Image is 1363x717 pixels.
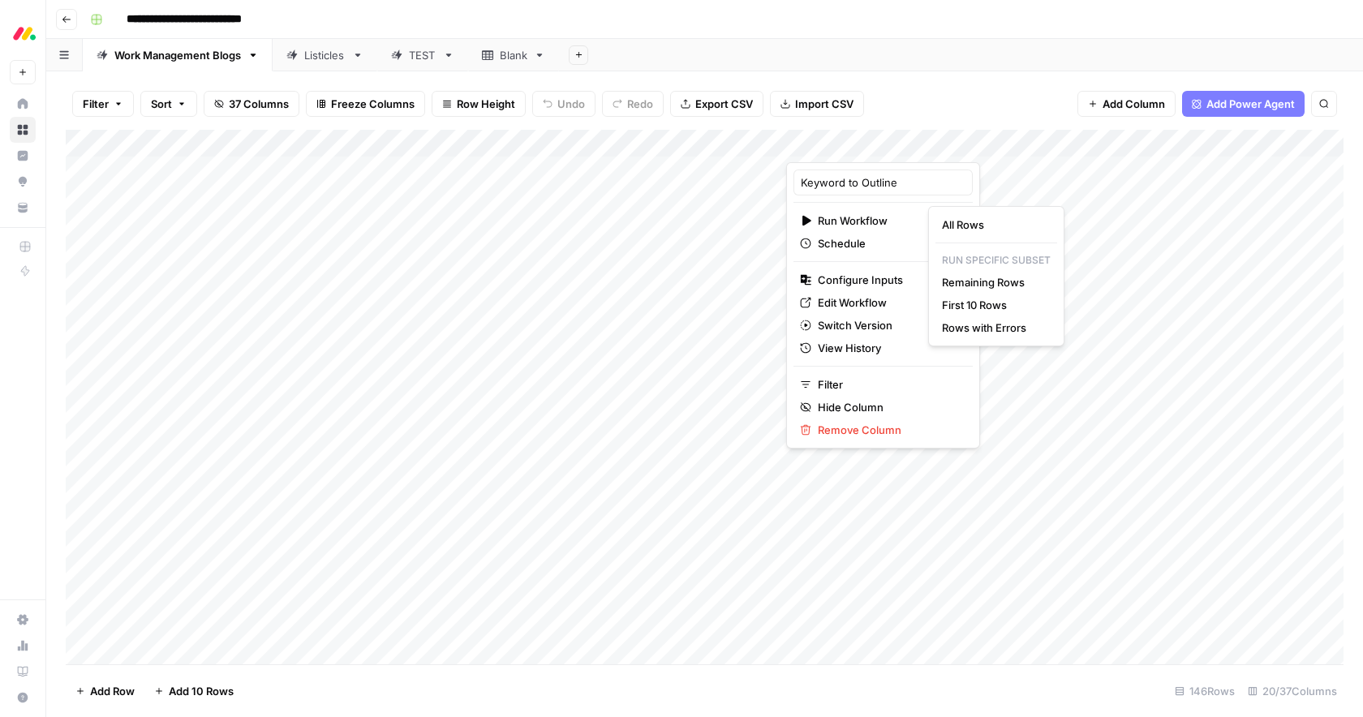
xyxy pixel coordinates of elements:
[942,297,1044,313] span: First 10 Rows
[942,274,1044,290] span: Remaining Rows
[818,213,944,229] span: Run Workflow
[942,217,1044,233] span: All Rows
[935,250,1057,271] p: Run Specific Subset
[942,320,1044,336] span: Rows with Errors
